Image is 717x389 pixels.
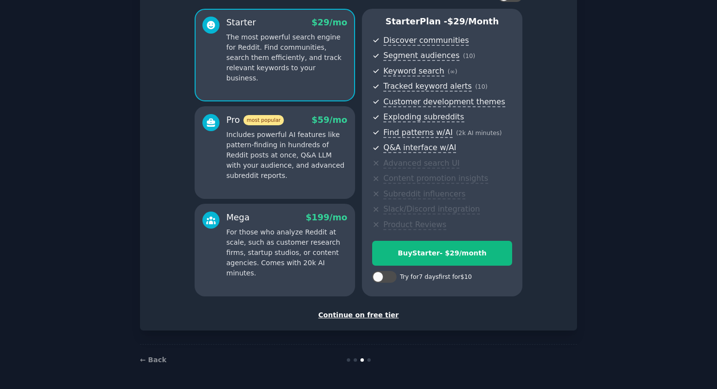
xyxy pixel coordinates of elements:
p: The most powerful search engine for Reddit. Find communities, search them efficiently, and track ... [226,32,347,83]
p: For those who analyze Reddit at scale, such as customer research firms, startup studios, or conte... [226,227,347,278]
span: $ 29 /mo [312,18,347,27]
div: Pro [226,114,284,126]
span: ( 10 ) [463,53,475,59]
div: Mega [226,212,250,224]
div: Starter [226,17,256,29]
a: ← Back [140,356,166,364]
span: $ 59 /mo [312,115,347,125]
div: Continue on free tier [150,310,567,320]
span: Discover communities [383,36,469,46]
span: ( 2k AI minutes ) [456,130,502,136]
span: $ 29 /month [447,17,499,26]
span: Find patterns w/AI [383,128,453,138]
span: Slack/Discord integration [383,204,480,214]
button: BuyStarter- $29/month [372,241,512,266]
span: Keyword search [383,66,444,77]
div: Buy Starter - $ 29 /month [373,248,512,258]
span: most popular [243,115,284,125]
span: Tracked keyword alerts [383,81,472,92]
span: Segment audiences [383,51,459,61]
span: Content promotion insights [383,174,488,184]
span: ( 10 ) [475,83,487,90]
span: $ 199 /mo [306,213,347,222]
span: Advanced search UI [383,158,459,169]
p: Starter Plan - [372,16,512,28]
p: Includes powerful AI features like pattern-finding in hundreds of Reddit posts at once, Q&A LLM w... [226,130,347,181]
span: Exploding subreddits [383,112,464,122]
div: Try for 7 days first for $10 [400,273,472,282]
span: Customer development themes [383,97,505,107]
span: Product Reviews [383,220,446,230]
span: ( ∞ ) [448,68,458,75]
span: Q&A interface w/AI [383,143,456,153]
span: Subreddit influencers [383,189,465,199]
